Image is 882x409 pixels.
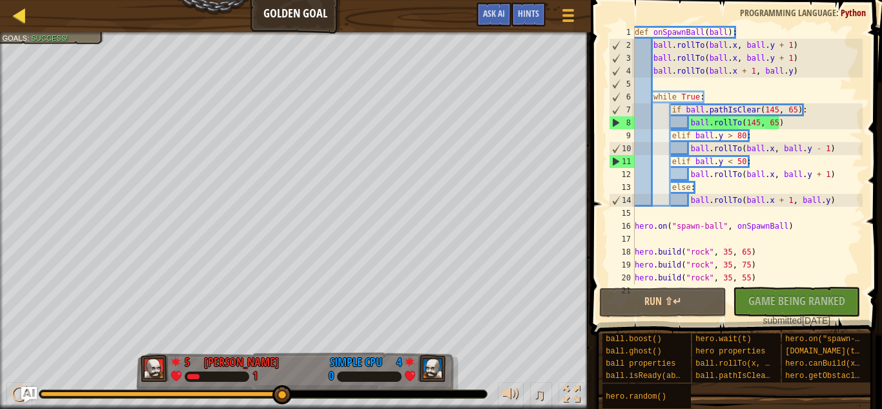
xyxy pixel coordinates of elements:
div: 19 [609,258,635,271]
div: 0 [329,371,334,383]
span: ball properties [606,359,675,368]
button: Run ⇧↵ [599,288,726,317]
span: : [27,34,31,42]
div: 16 [609,220,635,233]
div: [PERSON_NAME] [204,354,279,371]
button: Toggle fullscreen [559,383,584,409]
span: hero properties [695,347,765,356]
div: [DATE] [739,314,854,327]
div: 13 [609,181,635,194]
span: Ask AI [483,7,505,19]
button: Ask AI [477,3,511,26]
div: 17 [609,233,635,246]
div: 10 [610,142,635,155]
div: 20 [609,271,635,284]
span: submitted [763,315,802,326]
div: 4 [610,65,635,78]
span: hero.canBuild(x, y) [785,359,874,368]
span: Success! [31,34,68,42]
button: Show game menu [552,3,584,33]
div: 15 [609,207,635,220]
span: ball.rollTo(x, y) [695,359,774,368]
button: Adjust volume [498,383,524,409]
span: ball.isReady(ability) [606,372,703,381]
div: 1 [252,371,258,383]
span: Goals [2,34,27,42]
div: 7 [610,103,635,116]
div: 12 [609,168,635,181]
div: 18 [609,246,635,258]
span: ball.boost() [606,335,661,344]
span: ball.ghost() [606,347,661,356]
button: ♫ [530,383,552,409]
button: Ask AI [21,387,37,403]
span: Python [841,6,866,19]
div: 5 [610,78,635,90]
span: : [836,6,841,19]
span: Programming language [740,6,836,19]
div: 11 [610,155,635,168]
img: thang_avatar_frame.png [418,355,446,382]
div: 3 [610,52,635,65]
div: 6 [610,90,635,103]
span: ♫ [533,384,546,404]
div: 5 [185,354,198,366]
div: 2 [610,39,635,52]
div: 14 [610,194,635,207]
span: Hints [518,7,539,19]
button: Ctrl + P: Play [6,383,32,409]
span: hero.random() [606,392,666,401]
div: 4 [389,354,402,366]
span: hero.wait(t) [695,335,751,344]
span: ball.pathIsClear(x, y) [695,372,797,381]
img: thang_avatar_frame.png [141,355,169,382]
div: Simple CPU [330,354,382,371]
div: 9 [609,129,635,142]
div: 21 [609,284,635,297]
div: 1 [609,26,635,39]
div: 8 [610,116,635,129]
